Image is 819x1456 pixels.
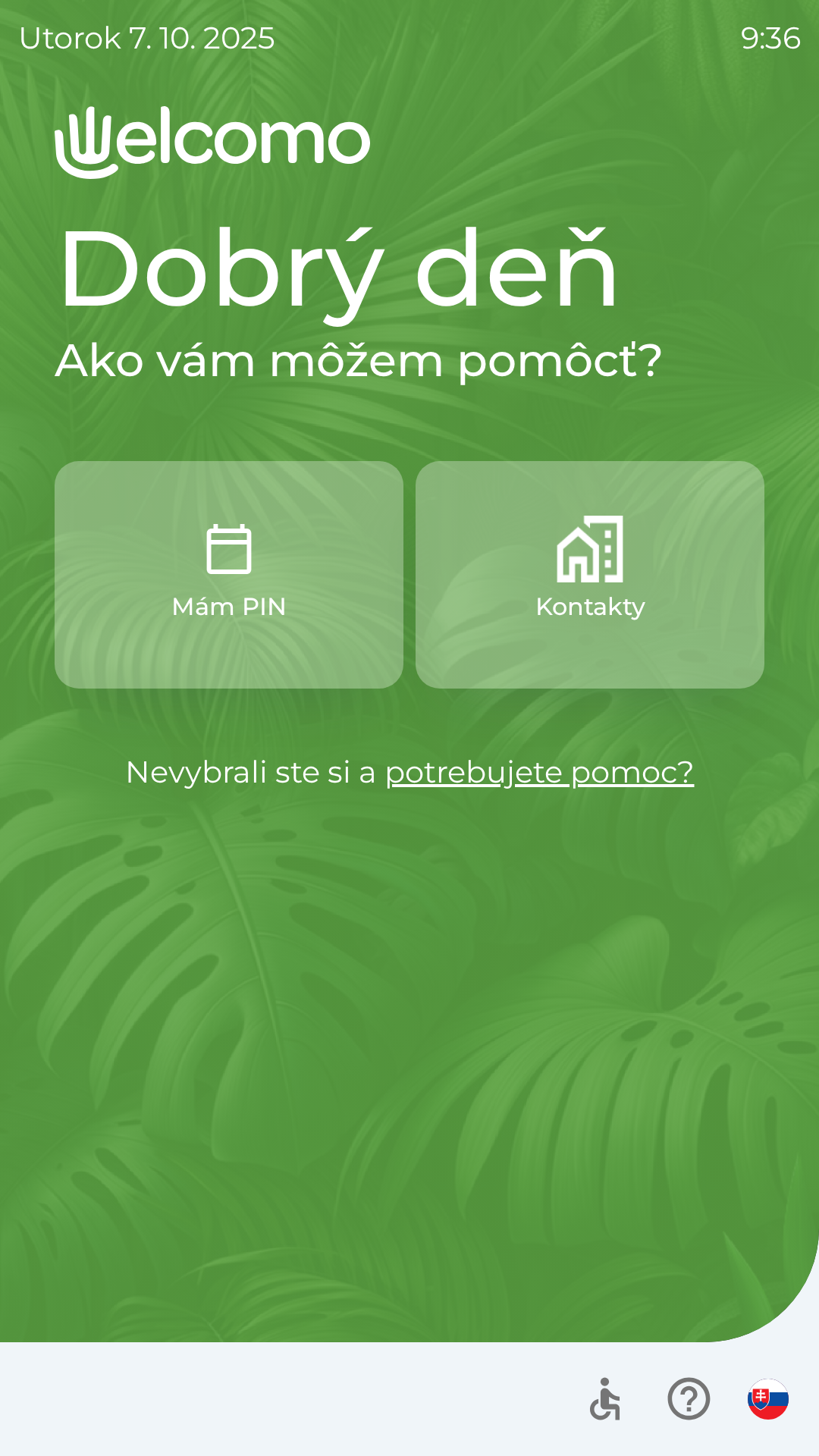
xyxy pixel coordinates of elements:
h2: Ako vám môžem pomôcť? [55,332,764,388]
img: b27049de-0b2f-40e4-9c03-fd08ed06dc8a.png [557,516,623,582]
img: Logo [55,106,764,179]
p: Kontakty [535,588,645,625]
h1: Dobrý deň [55,203,764,332]
button: Mám PIN [55,461,403,689]
button: Kontakty [416,461,764,689]
img: sk flag [748,1379,789,1420]
p: Mám PIN [171,588,287,625]
a: potrebujete pomoc? [384,753,695,790]
p: 9:36 [741,15,801,61]
p: utorok 7. 10. 2025 [18,15,275,61]
img: 5e2e28c1-c202-46ef-a5d1-e3942d4b9552.png [196,516,262,582]
p: Nevybrali ste si a [55,749,764,795]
